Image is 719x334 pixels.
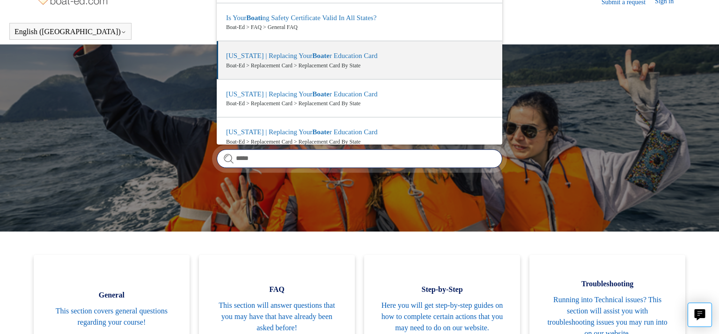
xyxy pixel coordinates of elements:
[226,138,493,146] zd-autocomplete-breadcrumbs-multibrand: Boat-Ed > Replacement Card > Replacement Card By State
[48,305,176,328] span: This section covers general questions regarding your course!
[15,28,126,36] button: English ([GEOGRAPHIC_DATA])
[226,61,493,70] zd-autocomplete-breadcrumbs-multibrand: Boat-Ed > Replacement Card > Replacement Card By State
[226,23,493,31] zd-autocomplete-breadcrumbs-multibrand: Boat-Ed > FAQ > General FAQ
[543,278,671,290] span: Troubleshooting
[217,149,502,168] input: Search
[213,300,341,334] span: This section will answer questions that you may have that have already been asked before!
[378,284,506,295] span: Step-by-Step
[312,52,330,59] em: Boate
[246,14,262,22] em: Boati
[226,14,376,23] zd-autocomplete-title-multibrand: Suggested result 1 Is Your Boating Safety Certificate Valid In All States?
[213,284,341,295] span: FAQ
[226,128,377,138] zd-autocomplete-title-multibrand: Suggested result 4 Utah | Replacing Your Boater Education Card
[688,303,712,327] button: Live chat
[48,290,176,301] span: General
[226,99,493,108] zd-autocomplete-breadcrumbs-multibrand: Boat-Ed > Replacement Card > Replacement Card By State
[378,300,506,334] span: Here you will get step-by-step guides on how to complete certain actions that you may need to do ...
[226,90,377,100] zd-autocomplete-title-multibrand: Suggested result 3 Texas | Replacing Your Boater Education Card
[226,52,377,61] zd-autocomplete-title-multibrand: Suggested result 2 Iowa | Replacing Your Boater Education Card
[312,90,330,98] em: Boate
[312,128,330,136] em: Boate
